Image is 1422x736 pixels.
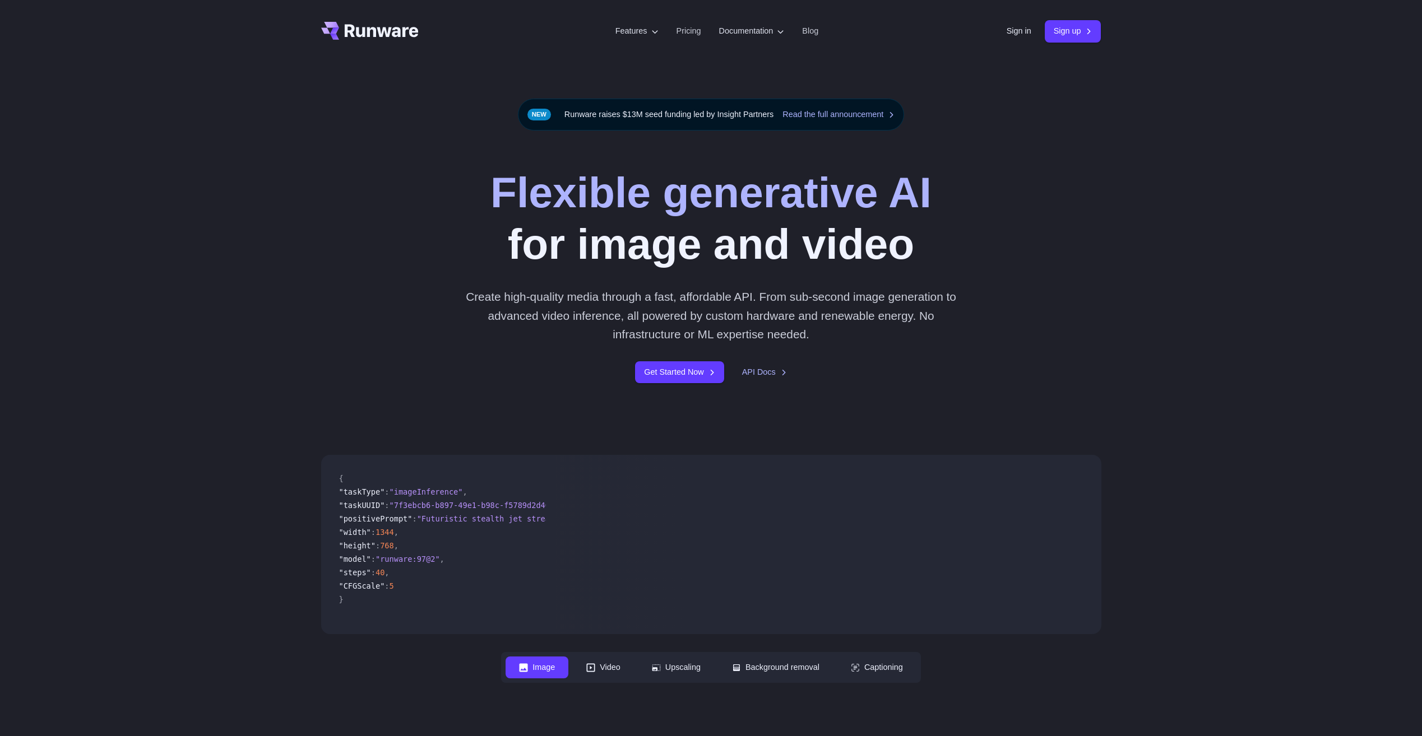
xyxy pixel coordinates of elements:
[518,99,905,131] div: Runware raises $13M seed funding led by Insight Partners
[782,108,895,121] a: Read the full announcement
[506,656,568,678] button: Image
[339,487,385,496] span: "taskType"
[380,541,394,550] span: 768
[390,581,394,590] span: 5
[490,166,932,269] h1: for image and video
[339,501,385,510] span: "taskUUID"
[339,581,385,590] span: "CFGScale"
[837,656,916,678] button: Captioning
[385,487,389,496] span: :
[490,168,932,216] strong: Flexible generative AI
[1007,25,1031,38] a: Sign in
[339,514,413,523] span: "positivePrompt"
[385,501,389,510] span: :
[339,541,376,550] span: "height"
[638,656,714,678] button: Upscaling
[573,656,634,678] button: Video
[385,581,389,590] span: :
[371,555,376,563] span: :
[371,528,376,537] span: :
[339,474,344,483] span: {
[440,555,444,563] span: ,
[615,25,659,38] label: Features
[719,656,833,678] button: Background removal
[376,528,394,537] span: 1344
[462,487,467,496] span: ,
[339,555,371,563] span: "model"
[1045,20,1101,42] a: Sign up
[390,501,564,510] span: "7f3ebcb6-b897-49e1-b98c-f5789d2d40d7"
[417,514,835,523] span: "Futuristic stealth jet streaking through a neon-lit cityscape with glowing purple exhaust"
[339,595,344,604] span: }
[371,568,376,577] span: :
[412,514,416,523] span: :
[802,25,818,38] a: Blog
[376,541,380,550] span: :
[321,22,419,40] a: Go to /
[719,25,785,38] label: Documentation
[635,361,724,383] a: Get Started Now
[376,555,440,563] span: "runware:97@2"
[461,287,961,343] p: Create high-quality media through a fast, affordable API. From sub-second image generation to adv...
[385,568,389,577] span: ,
[390,487,463,496] span: "imageInference"
[339,528,371,537] span: "width"
[339,568,371,577] span: "steps"
[394,541,399,550] span: ,
[376,568,385,577] span: 40
[742,366,787,379] a: API Docs
[677,25,701,38] a: Pricing
[394,528,399,537] span: ,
